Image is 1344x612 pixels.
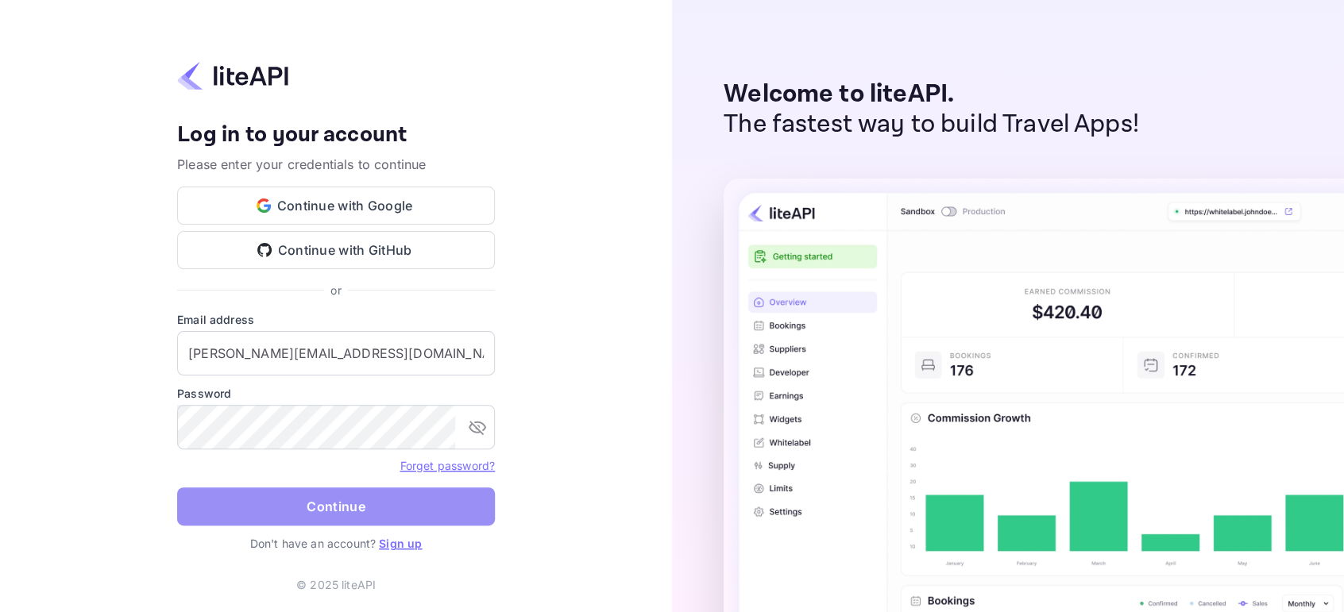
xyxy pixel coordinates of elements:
[177,121,495,149] h4: Log in to your account
[462,411,493,443] button: toggle password visibility
[400,457,495,473] a: Forget password?
[177,385,495,402] label: Password
[296,576,376,593] p: © 2025 liteAPI
[177,487,495,525] button: Continue
[379,537,422,550] a: Sign up
[724,79,1139,110] p: Welcome to liteAPI.
[724,110,1139,140] p: The fastest way to build Travel Apps!
[330,282,341,298] p: or
[177,187,495,225] button: Continue with Google
[400,459,495,472] a: Forget password?
[177,231,495,269] button: Continue with GitHub
[177,535,495,552] p: Don't have an account?
[177,155,495,174] p: Please enter your credentials to continue
[177,311,495,328] label: Email address
[177,60,288,91] img: liteapi
[177,331,495,375] input: Enter your email address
